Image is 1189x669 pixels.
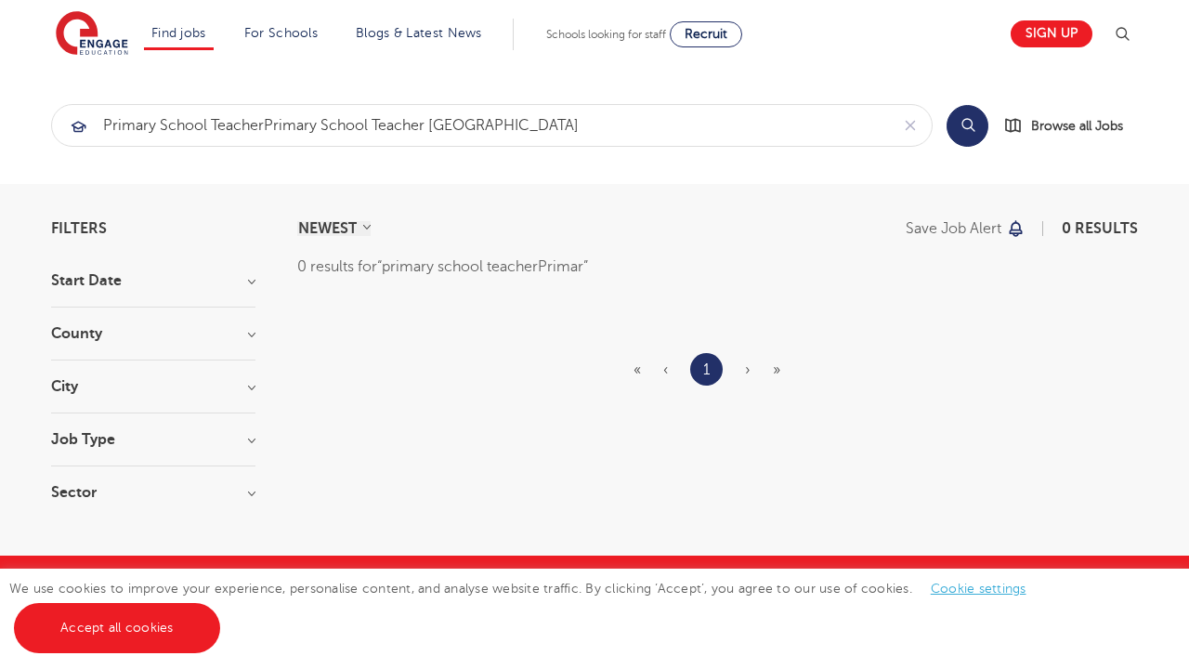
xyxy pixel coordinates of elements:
[51,485,255,500] h3: Sector
[906,221,1026,236] button: Save job alert
[1031,115,1123,137] span: Browse all Jobs
[745,361,751,378] span: ›
[670,21,742,47] a: Recruit
[52,105,889,146] input: Submit
[244,26,318,40] a: For Schools
[546,28,666,41] span: Schools looking for staff
[9,582,1045,635] span: We use cookies to improve your experience, personalise content, and analyse website traffic. By c...
[151,26,206,40] a: Find jobs
[1011,20,1092,47] a: Sign up
[906,221,1001,236] p: Save job alert
[51,379,255,394] h3: City
[356,26,482,40] a: Blogs & Latest News
[634,361,641,378] span: «
[377,258,588,275] q: primary school teacherPrimar
[663,361,668,378] span: ‹
[947,105,988,147] button: Search
[51,221,107,236] span: Filters
[51,273,255,288] h3: Start Date
[51,432,255,447] h3: Job Type
[14,603,220,653] a: Accept all cookies
[56,11,128,58] img: Engage Education
[51,104,933,147] div: Submit
[773,361,780,378] span: »
[703,358,710,382] a: 1
[51,326,255,341] h3: County
[931,582,1026,596] a: Cookie settings
[297,255,1138,279] div: 0 results for
[1062,220,1138,237] span: 0 results
[685,27,727,41] span: Recruit
[1003,115,1138,137] a: Browse all Jobs
[889,105,932,146] button: Clear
